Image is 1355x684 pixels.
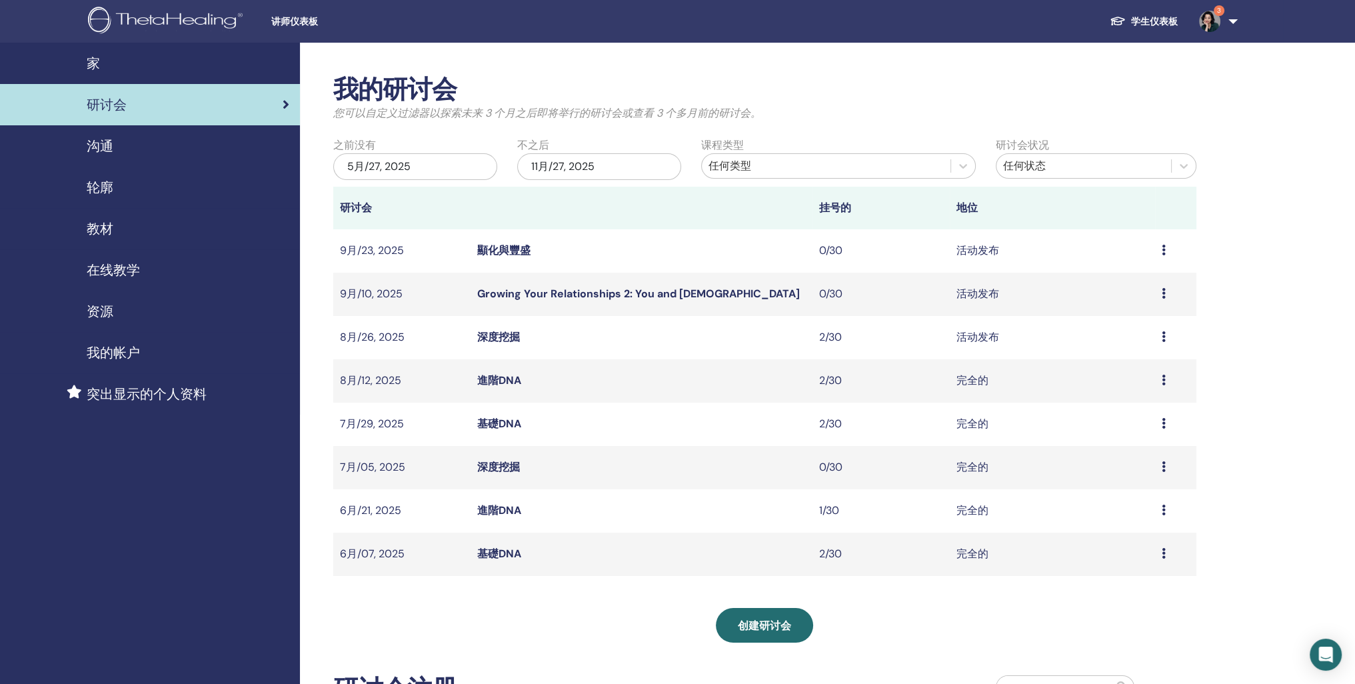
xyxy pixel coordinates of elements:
td: 完全的 [950,533,1155,576]
span: 教材 [87,219,113,239]
td: 活动发布 [950,229,1155,273]
span: 家 [87,53,100,73]
span: 沟通 [87,136,113,156]
div: 任何状态 [1003,158,1164,174]
td: 完全的 [950,403,1155,446]
span: 我的帐户 [87,343,140,363]
span: 研讨会 [87,95,127,115]
span: 突出显示的个人资料 [87,384,207,404]
td: 6月/21, 2025 [333,489,471,533]
td: 8月/26, 2025 [333,316,471,359]
td: 9月/10, 2025 [333,273,471,316]
a: 進階DNA [477,503,521,517]
td: 完全的 [950,359,1155,403]
th: 挂号的 [812,187,950,229]
a: 深度挖掘 [477,460,520,474]
td: 2/30 [812,359,950,403]
div: Open Intercom Messenger [1310,639,1342,671]
span: 在线教学 [87,260,140,280]
label: 不之后 [517,137,549,153]
p: 您可以自定义过滤器以探索未来 3 个月之后即将举行的研讨会或查看 3 个多月前的研讨会。 [333,105,1196,121]
img: graduation-cap-white.svg [1110,15,1126,27]
img: logo.png [88,7,247,37]
span: 3 [1214,5,1224,16]
td: 2/30 [812,533,950,576]
td: 完全的 [950,489,1155,533]
td: 0/30 [812,229,950,273]
span: 讲师仪表板 [271,15,471,29]
td: 9月/23, 2025 [333,229,471,273]
td: 8月/12, 2025 [333,359,471,403]
td: 7月/05, 2025 [333,446,471,489]
a: 基礎DNA [477,417,521,431]
td: 0/30 [812,446,950,489]
td: 6月/07, 2025 [333,533,471,576]
div: 11月/27, 2025 [517,153,681,180]
td: 完全的 [950,446,1155,489]
td: 2/30 [812,403,950,446]
th: 研讨会 [333,187,471,229]
h2: 我的研讨会 [333,75,1196,105]
div: 任何类型 [708,158,944,174]
a: 学生仪表板 [1099,9,1188,34]
td: 7月/29, 2025 [333,403,471,446]
label: 之前没有 [333,137,376,153]
td: 活动发布 [950,273,1155,316]
a: 深度挖掘 [477,330,520,344]
td: 2/30 [812,316,950,359]
th: 地位 [950,187,1155,229]
a: 创建研讨会 [716,608,813,643]
img: default.jpg [1199,11,1220,32]
span: 轮廓 [87,177,113,197]
label: 研讨会状况 [996,137,1049,153]
td: 1/30 [812,489,950,533]
span: 创建研讨会 [738,619,791,633]
a: Growing Your Relationships 2: You and [DEMOGRAPHIC_DATA] [477,287,800,301]
td: 活动发布 [950,316,1155,359]
span: 资源 [87,301,113,321]
a: 基礎DNA [477,547,521,561]
div: 5月/27, 2025 [333,153,497,180]
a: 顯化與豐盛 [477,243,531,257]
label: 课程类型 [701,137,744,153]
a: 進階DNA [477,373,521,387]
td: 0/30 [812,273,950,316]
